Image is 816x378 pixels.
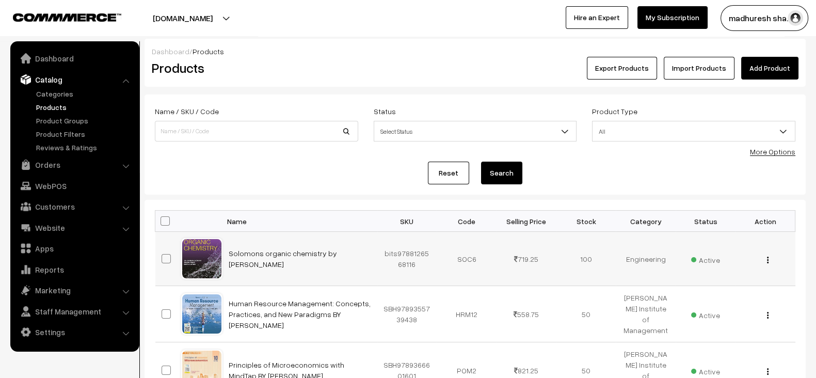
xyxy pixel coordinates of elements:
img: COMMMERCE [13,13,121,21]
button: Export Products [587,57,657,80]
a: COMMMERCE [13,10,103,23]
span: Active [691,252,720,265]
img: Menu [767,257,769,263]
span: All [592,121,795,141]
a: Human Resource Management: Concepts, Practices, and New Paradigms BY [PERSON_NAME] [229,299,371,329]
td: bits9788126568116 [377,232,437,286]
span: Select Status [374,122,577,140]
th: Status [676,211,735,232]
a: My Subscription [637,6,708,29]
a: Dashboard [152,47,189,56]
td: Engineering [616,232,676,286]
h2: Products [152,60,357,76]
a: Settings [13,323,136,341]
td: HRM12 [437,286,497,342]
a: Orders [13,155,136,174]
a: Hire an Expert [566,6,628,29]
a: Apps [13,239,136,258]
img: Menu [767,368,769,375]
a: More Options [750,147,795,156]
span: Active [691,307,720,321]
td: 100 [556,232,616,286]
a: Marketing [13,281,136,300]
label: Name / SKU / Code [155,106,219,117]
td: 50 [556,286,616,342]
img: user [788,10,803,26]
a: Product Groups [34,115,136,126]
input: Name / SKU / Code [155,121,358,141]
th: Code [437,211,497,232]
button: Search [481,162,522,184]
a: Products [34,102,136,113]
th: Category [616,211,676,232]
a: Reviews & Ratings [34,142,136,153]
th: SKU [377,211,437,232]
a: Import Products [664,57,734,80]
a: Add Product [741,57,798,80]
a: Customers [13,197,136,216]
td: SOC6 [437,232,497,286]
a: Staff Management [13,302,136,321]
label: Status [374,106,396,117]
td: 558.75 [497,286,556,342]
a: Categories [34,88,136,99]
span: Products [193,47,224,56]
a: Dashboard [13,49,136,68]
span: All [593,122,795,140]
td: [PERSON_NAME] Institute of Management [616,286,676,342]
img: Menu [767,312,769,319]
button: [DOMAIN_NAME] [117,5,249,31]
a: Solomons organic chemistry by [PERSON_NAME] [229,249,337,269]
a: Reports [13,260,136,279]
th: Stock [556,211,616,232]
th: Action [735,211,795,232]
div: / [152,46,798,57]
td: 719.25 [497,232,556,286]
a: Reset [428,162,469,184]
th: Name [222,211,377,232]
button: madhuresh sha… [721,5,808,31]
a: WebPOS [13,177,136,195]
span: Active [691,364,720,377]
span: Select Status [374,121,577,141]
td: SBH9789355739438 [377,286,437,342]
th: Selling Price [497,211,556,232]
label: Product Type [592,106,637,117]
a: Website [13,218,136,237]
a: Product Filters [34,129,136,139]
a: Catalog [13,70,136,89]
